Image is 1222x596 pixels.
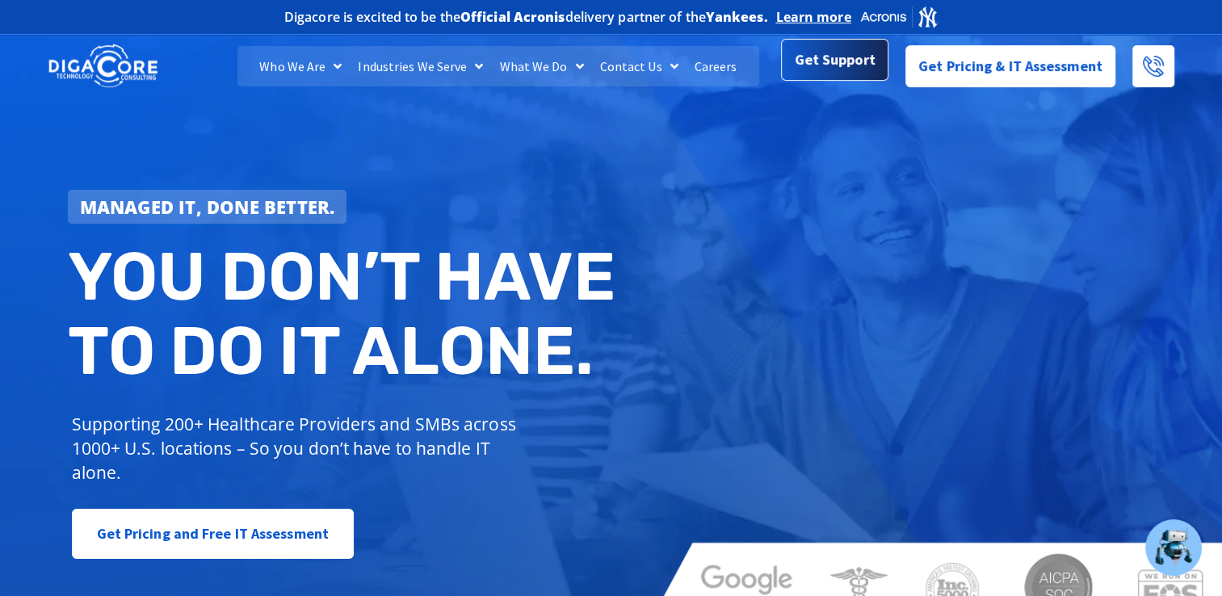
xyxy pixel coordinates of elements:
a: Managed IT, done better. [68,190,347,224]
nav: Menu [237,46,760,86]
a: Industries We Serve [350,46,491,86]
a: Learn more [776,9,851,25]
a: Careers [687,46,745,86]
a: Get Support [781,39,888,81]
img: DigaCore Technology Consulting [48,43,157,90]
h2: You don’t have to do IT alone. [68,240,624,388]
a: Who We Are [251,46,350,86]
h2: Digacore is excited to be the delivery partner of the [284,10,768,23]
a: Get Pricing & IT Assessment [905,45,1115,87]
a: Get Pricing and Free IT Assessment [72,509,354,559]
a: What We Do [491,46,591,86]
p: Supporting 200+ Healthcare Providers and SMBs across 1000+ U.S. locations – So you don’t have to ... [72,412,523,485]
b: Official Acronis [460,8,565,26]
span: Get Pricing and Free IT Assessment [97,518,329,550]
strong: Managed IT, done better. [80,195,335,219]
b: Yankees. [706,8,768,26]
span: Get Support [795,44,876,76]
a: Contact Us [592,46,687,86]
img: Acronis [859,5,939,28]
span: Get Pricing & IT Assessment [918,50,1102,82]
